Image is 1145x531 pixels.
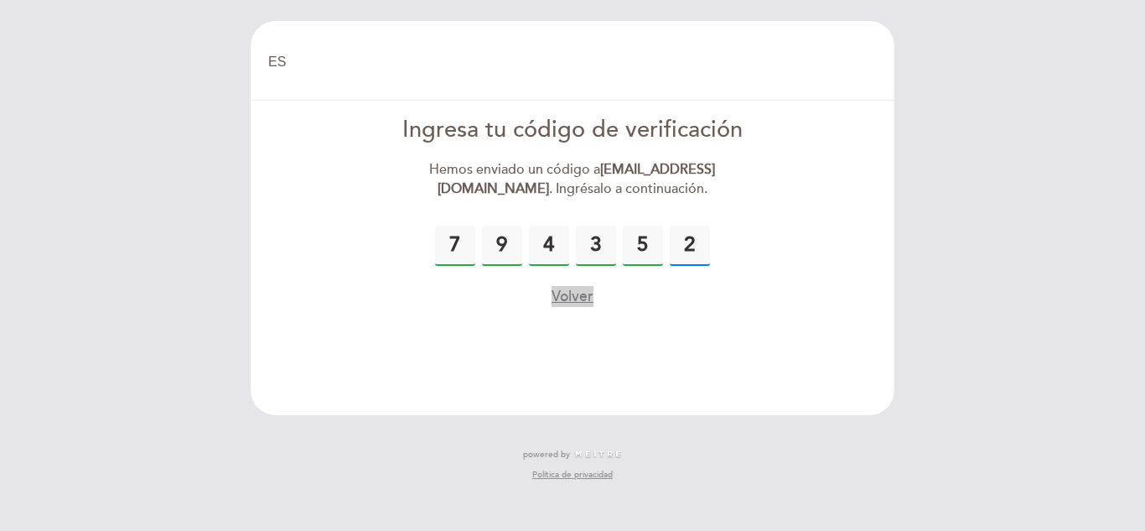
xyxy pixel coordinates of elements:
img: MEITRE [574,450,622,459]
input: 0 [529,226,569,266]
strong: [EMAIL_ADDRESS][DOMAIN_NAME] [438,161,716,197]
a: Política de privacidad [532,469,613,481]
input: 0 [576,226,616,266]
input: 0 [482,226,522,266]
input: 0 [435,226,475,266]
input: 0 [623,226,663,266]
button: Volver [552,286,593,307]
a: powered by [523,449,622,461]
span: powered by [523,449,570,461]
div: Hemos enviado un código a . Ingrésalo a continuación. [381,160,765,199]
input: 0 [670,226,710,266]
div: Ingresa tu código de verificación [381,114,765,147]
